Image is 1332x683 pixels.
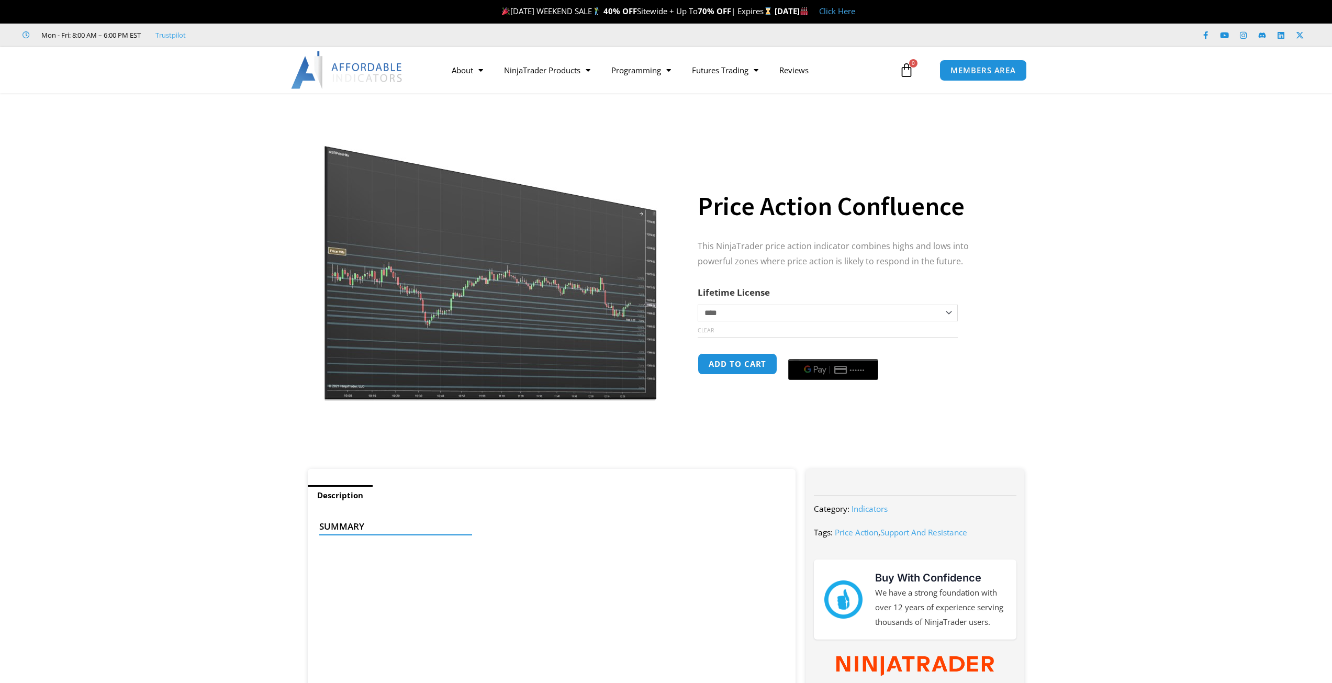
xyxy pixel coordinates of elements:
strong: 70% OFF [698,6,731,16]
h4: Summary [319,521,776,532]
a: Indicators [852,503,888,514]
label: Lifetime License [698,286,770,298]
strong: [DATE] [775,6,809,16]
span: Tags: [814,527,833,538]
strong: 40% OFF [603,6,637,16]
span: This NinjaTrader price action indicator combines highs and lows into powerful zones where price a... [698,240,969,267]
a: NinjaTrader Products [494,58,601,82]
a: Description [308,485,373,506]
a: About [441,58,494,82]
img: mark thumbs good 43913 | Affordable Indicators – NinjaTrader [824,580,862,618]
span: Mon - Fri: 8:00 AM – 6:00 PM EST [39,29,141,41]
span: Category: [814,503,849,514]
img: 🏌️‍♂️ [592,7,600,15]
a: Click Here [819,6,855,16]
span: MEMBERS AREA [950,66,1016,74]
a: Futures Trading [681,58,769,82]
a: Price Action [835,527,878,538]
h3: Buy With Confidence [875,570,1006,586]
img: Price Action Confluence 2 [322,111,659,401]
button: Buy with GPay [788,359,878,380]
span: 0 [909,59,917,68]
a: MEMBERS AREA [939,60,1027,81]
a: Clear options [698,327,714,334]
h1: Price Action Confluence [698,188,1003,225]
iframe: Secure payment input frame [786,352,880,353]
nav: Menu [441,58,897,82]
img: ⌛ [764,7,772,15]
img: 🎉 [502,7,510,15]
a: Reviews [769,58,819,82]
a: 0 [883,55,930,85]
img: NinjaTrader Wordmark color RGB | Affordable Indicators – NinjaTrader [836,656,994,676]
span: [DATE] WEEKEND SALE Sitewide + Up To | Expires [499,6,774,16]
img: LogoAI | Affordable Indicators – NinjaTrader [291,51,404,89]
p: We have a strong foundation with over 12 years of experience serving thousands of NinjaTrader users. [875,586,1006,630]
text: •••••• [850,366,866,374]
img: 🏭 [800,7,808,15]
a: Support And Resistance [880,527,967,538]
a: Programming [601,58,681,82]
span: , [835,527,967,538]
button: Add to cart [698,353,777,375]
a: Trustpilot [155,29,186,41]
